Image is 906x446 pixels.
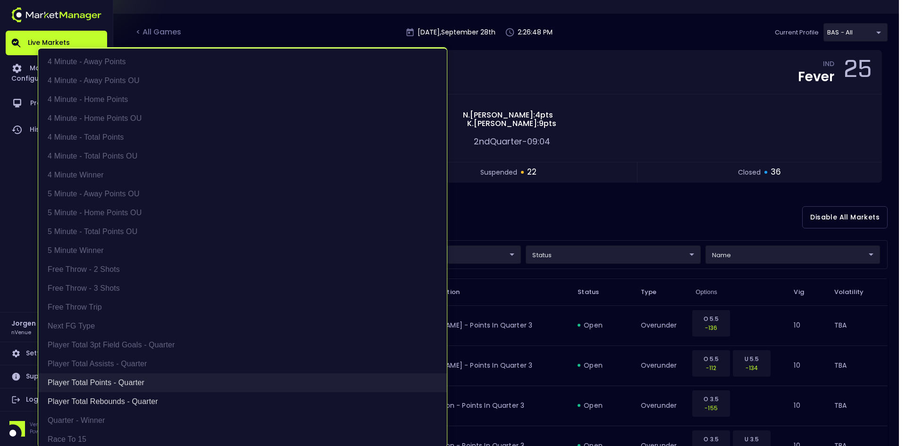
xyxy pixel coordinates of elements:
li: 4 Minute - Home Points [38,90,447,109]
li: Player Total Points - Quarter [38,373,447,392]
li: 4 Minute - Home Points OU [38,109,447,128]
li: Free Throw Trip [38,298,447,317]
li: Free Throw - 2 Shots [38,260,447,279]
li: Quarter - Winner [38,411,447,430]
li: 4 Minute - Away Points [38,52,447,71]
li: Player Total 3pt Field Goals - Quarter [38,336,447,354]
li: 5 Minute - Away Points OU [38,185,447,203]
li: 4 Minute - Away Points OU [38,71,447,90]
li: Player Total Assists - Quarter [38,354,447,373]
li: 4 Minute - Total Points [38,128,447,147]
li: Player Total Rebounds - Quarter [38,392,447,411]
li: 5 Minute Winner [38,241,447,260]
li: Next FG Type [38,317,447,336]
li: 5 Minute - Home Points OU [38,203,447,222]
li: 4 Minute - Total Points OU [38,147,447,166]
li: 4 Minute Winner [38,166,447,185]
li: Free Throw - 3 Shots [38,279,447,298]
li: 5 Minute - Total Points OU [38,222,447,241]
